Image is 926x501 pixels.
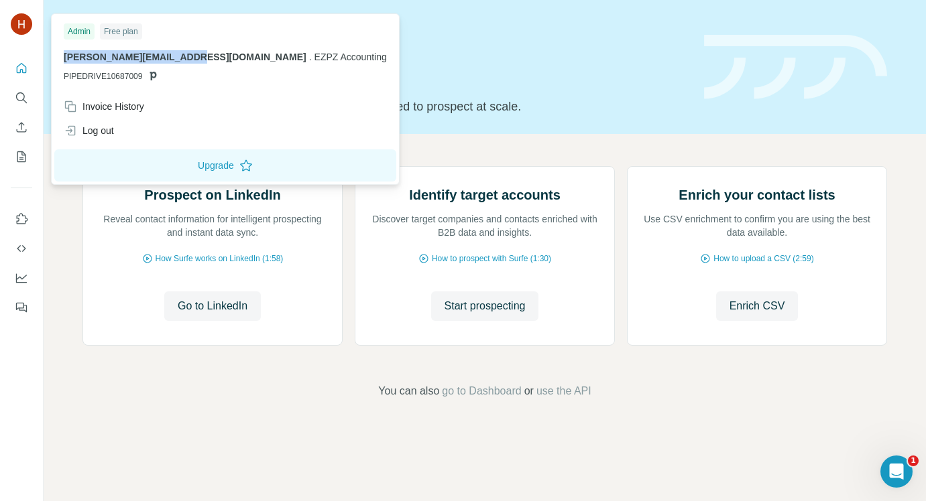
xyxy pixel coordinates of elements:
span: Go to LinkedIn [178,298,247,314]
div: Admin [64,23,95,40]
button: go to Dashboard [442,383,521,399]
button: Start prospecting [431,291,539,321]
span: . [309,52,312,62]
p: Use CSV enrichment to confirm you are using the best data available. [641,212,873,239]
div: Log out [64,124,114,137]
p: Discover target companies and contacts enriched with B2B data and insights. [369,212,601,239]
button: use the API [536,383,591,399]
button: Quick start [11,56,32,80]
span: How to upload a CSV (2:59) [713,253,813,265]
button: My lists [11,145,32,169]
span: Start prospecting [445,298,526,314]
iframe: Intercom live chat [880,455,913,488]
img: banner [704,35,887,100]
button: Search [11,86,32,110]
button: Go to LinkedIn [164,291,261,321]
button: Feedback [11,295,32,319]
button: Enrich CSV [11,115,32,139]
p: Reveal contact information for intelligent prospecting and instant data sync. [97,212,329,239]
span: [PERSON_NAME][EMAIL_ADDRESS][DOMAIN_NAME] [64,52,306,62]
button: Dashboard [11,266,32,290]
span: You can also [378,383,439,399]
h2: Prospect on LinkedIn [144,186,280,204]
div: Free plan [100,23,142,40]
span: or [524,383,534,399]
button: Upgrade [54,149,396,182]
span: Enrich CSV [730,298,785,314]
span: PIPEDRIVE10687009 [64,70,142,82]
div: Invoice History [64,100,144,113]
button: Enrich CSV [716,291,799,321]
span: How to prospect with Surfe (1:30) [432,253,551,265]
span: EZPZ Accounting [314,52,387,62]
span: 1 [908,455,919,466]
button: Use Surfe API [11,236,32,261]
span: How Surfe works on LinkedIn (1:58) [156,253,284,265]
button: Use Surfe on LinkedIn [11,207,32,231]
img: Avatar [11,13,32,35]
h2: Identify target accounts [409,186,561,204]
h2: Enrich your contact lists [679,186,835,204]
